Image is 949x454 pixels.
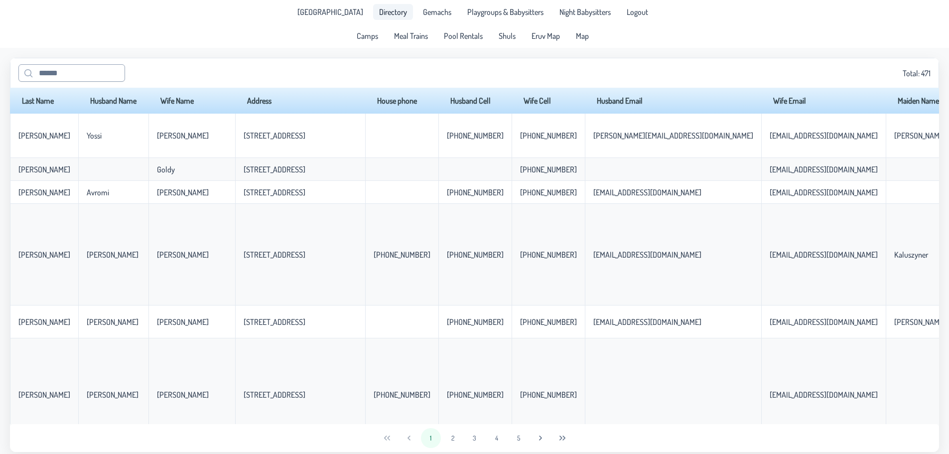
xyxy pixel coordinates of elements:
button: 4 [487,428,507,448]
p-celleditor: [STREET_ADDRESS] [244,187,305,197]
span: Playgroups & Babysitters [467,8,543,16]
span: Eruv Map [532,32,560,40]
p-celleditor: Avromi [87,187,109,197]
p-celleditor: [EMAIL_ADDRESS][DOMAIN_NAME] [770,317,878,327]
p-celleditor: [PERSON_NAME][EMAIL_ADDRESS][DOMAIN_NAME] [593,131,753,141]
p-celleditor: [EMAIL_ADDRESS][DOMAIN_NAME] [593,250,701,260]
a: Camps [351,28,384,44]
p-celleditor: [PHONE_NUMBER] [520,250,577,260]
p-celleditor: [PERSON_NAME] [894,131,946,141]
span: Shuls [499,32,516,40]
li: Logout [621,4,654,20]
a: Map [570,28,595,44]
p-celleditor: [PHONE_NUMBER] [520,131,577,141]
p-celleditor: [STREET_ADDRESS] [244,317,305,327]
p-celleditor: [PHONE_NUMBER] [520,317,577,327]
p-celleditor: [STREET_ADDRESS] [244,131,305,141]
th: House phone [365,88,438,114]
p-celleditor: [PERSON_NAME] [18,187,70,197]
li: Pine Lake Park [291,4,369,20]
p-celleditor: [PERSON_NAME] [157,250,209,260]
th: Husband Cell [438,88,512,114]
p-celleditor: [EMAIL_ADDRESS][DOMAIN_NAME] [593,317,701,327]
p-celleditor: Yossi [87,131,102,141]
p-celleditor: [PERSON_NAME] [157,390,209,400]
th: Last Name [10,88,78,114]
p-celleditor: [PHONE_NUMBER] [520,187,577,197]
button: Last Page [552,428,572,448]
th: Wife Cell [512,88,585,114]
a: [GEOGRAPHIC_DATA] [291,4,369,20]
a: Eruv Map [526,28,566,44]
p-celleditor: [PHONE_NUMBER] [374,250,430,260]
a: Shuls [493,28,522,44]
p-celleditor: [PERSON_NAME] [18,390,70,400]
button: 1 [421,428,441,448]
a: Meal Trains [388,28,434,44]
span: Camps [357,32,378,40]
a: Night Babysitters [553,4,617,20]
p-celleditor: Goldy [157,164,175,174]
p-celleditor: [EMAIL_ADDRESS][DOMAIN_NAME] [770,390,878,400]
th: Address [235,88,365,114]
th: Wife Name [148,88,235,114]
p-celleditor: [STREET_ADDRESS] [244,164,305,174]
button: 3 [465,428,485,448]
a: Gemachs [417,4,457,20]
p-celleditor: [PERSON_NAME] [157,317,209,327]
a: Pool Rentals [438,28,489,44]
p-celleditor: [PHONE_NUMBER] [374,390,430,400]
p-celleditor: [PERSON_NAME] [18,250,70,260]
span: Logout [627,8,648,16]
p-celleditor: [PERSON_NAME] [894,317,946,327]
p-celleditor: [PHONE_NUMBER] [520,164,577,174]
p-celleditor: [PERSON_NAME] [87,317,138,327]
p-celleditor: [PHONE_NUMBER] [520,390,577,400]
button: Next Page [531,428,550,448]
p-celleditor: [PHONE_NUMBER] [447,131,504,141]
p-celleditor: [PERSON_NAME] [18,164,70,174]
button: 2 [443,428,463,448]
p-celleditor: [PERSON_NAME] [87,390,138,400]
p-celleditor: [EMAIL_ADDRESS][DOMAIN_NAME] [770,187,878,197]
p-celleditor: [PERSON_NAME] [87,250,138,260]
div: Total: 471 [18,64,931,82]
p-celleditor: [EMAIL_ADDRESS][DOMAIN_NAME] [770,164,878,174]
p-celleditor: [PERSON_NAME] [18,131,70,141]
p-celleditor: [PERSON_NAME] [18,317,70,327]
p-celleditor: Kaluszyner [894,250,928,260]
p-celleditor: [PHONE_NUMBER] [447,250,504,260]
span: Map [576,32,589,40]
span: Gemachs [423,8,451,16]
a: Playgroups & Babysitters [461,4,549,20]
p-celleditor: [EMAIL_ADDRESS][DOMAIN_NAME] [770,131,878,141]
p-celleditor: [PHONE_NUMBER] [447,317,504,327]
span: Pool Rentals [444,32,483,40]
th: Wife Email [761,88,886,114]
p-celleditor: [PHONE_NUMBER] [447,390,504,400]
p-celleditor: [STREET_ADDRESS] [244,250,305,260]
span: Meal Trains [394,32,428,40]
p-celleditor: [EMAIL_ADDRESS][DOMAIN_NAME] [593,187,701,197]
p-celleditor: [PERSON_NAME] [157,131,209,141]
th: Husband Email [585,88,761,114]
a: Directory [373,4,413,20]
span: Directory [379,8,407,16]
span: [GEOGRAPHIC_DATA] [297,8,363,16]
button: 5 [509,428,529,448]
th: Husband Name [78,88,148,114]
p-celleditor: [STREET_ADDRESS] [244,390,305,400]
p-celleditor: [EMAIL_ADDRESS][DOMAIN_NAME] [770,250,878,260]
span: Night Babysitters [559,8,611,16]
p-celleditor: [PERSON_NAME] [157,187,209,197]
